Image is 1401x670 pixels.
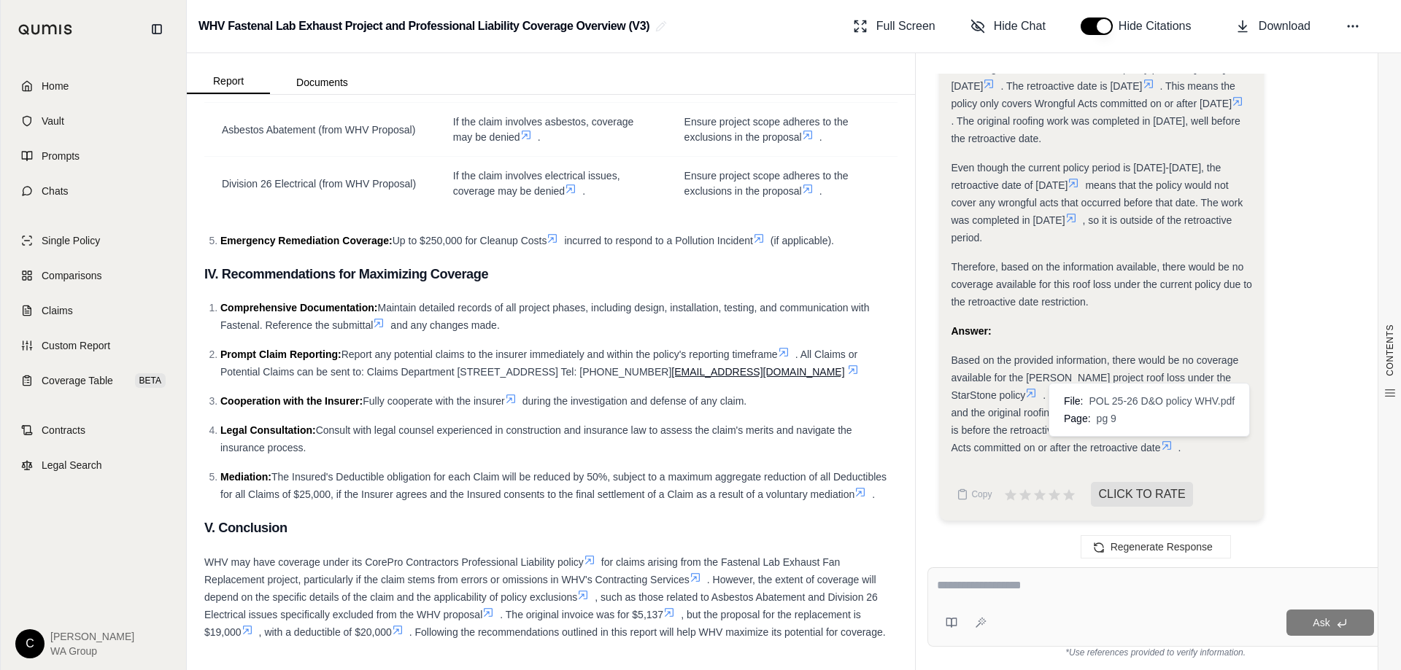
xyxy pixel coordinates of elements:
span: Single Policy [42,233,100,248]
span: Page: [1064,411,1091,426]
a: Custom Report [9,330,177,362]
a: Prompts [9,140,177,172]
span: , such as those related to Asbestos Abatement and Division 26 Electrical issues specifically excl... [204,591,878,620]
span: Download [1259,17,1311,35]
span: Regenerate Response [1111,541,1213,553]
span: pg 9 [1097,411,1116,426]
span: , with a deductible of $20,000 [259,626,392,638]
span: and any changes made. [390,319,499,331]
span: Legal Search [42,458,102,472]
span: Contracts [42,423,85,437]
h3: IV. Recommendations for Maximizing Coverage [204,261,898,287]
button: Hide Chat [965,12,1051,41]
span: . [582,185,585,197]
span: . This means the policy only covers Wrongful Acts committed on or after [DATE] [951,80,1235,109]
span: Even though the current policy period is [DATE]-[DATE], the retroactive date of [DATE] [951,162,1221,191]
span: Division 26 Electrical (from WHV Proposal) [222,178,416,190]
span: WA Group [50,644,134,658]
span: Hide Chat [994,17,1046,35]
span: Okay, let's start with the policy period and retroactive date. According to the declarations [951,45,1214,74]
span: Based on the provided information, there would be no coverage available for the [PERSON_NAME] pro... [951,354,1238,401]
span: Fully cooperate with the insurer [363,395,505,407]
span: for claims arising from the Fastenal Lab Exhaust Fan Replacement project, particularly if the cla... [204,556,840,585]
h3: V. Conclusion [204,515,898,541]
a: Home [9,70,177,102]
span: . [819,131,822,143]
a: Comparisons [9,260,177,292]
button: Regenerate Response [1081,535,1231,558]
span: POL 25-26 D&O policy WHV.pdf [1089,394,1235,408]
span: If the claim involves asbestos, coverage may be denied [453,116,633,143]
span: . [819,185,822,197]
button: Full Screen [847,12,941,41]
button: Copy [951,480,997,509]
span: Emergency Remediation Coverage: [220,235,393,246]
span: . However, the extent of coverage will depend on the specific details of the claim and the applic... [204,574,876,603]
span: Copy [971,488,992,500]
span: Comprehensive Documentation: [220,302,377,313]
span: . [1178,442,1181,453]
a: [EMAIL_ADDRESS][DOMAIN_NAME] [671,366,844,378]
span: Report any potential claims to the insurer immediately and within the policy's reporting timeframe [341,348,778,360]
span: Prompt Claim Reporting: [220,348,341,360]
span: incurred to respond to a Pollution Incident [564,235,752,246]
button: Collapse sidebar [145,17,169,41]
span: . The original invoice was for $5,137 [500,609,663,620]
span: CLICK TO RATE [1091,482,1192,507]
span: means that the policy would not cover any wrongful acts that occurred before that date. The work ... [951,179,1243,226]
span: Full Screen [876,17,935,35]
span: Cooperation with the Insurer: [220,395,363,407]
span: , which is before the retroactive date. The policy only covers Wrongful Acts committed on or afte... [951,407,1245,453]
button: Download [1230,12,1316,41]
div: *Use references provided to verify information. [927,647,1383,658]
a: Contracts [9,414,177,446]
strong: Answer: [951,325,991,337]
span: BETA [135,373,166,388]
span: [PERSON_NAME] [50,629,134,644]
span: . The original roofing work was completed in [DATE], well before the retroactive date. [951,115,1240,144]
span: File: [1064,394,1083,408]
span: , the policy period is [DATE], to [DATE] [951,63,1240,92]
span: Claims [42,303,73,318]
span: Vault [42,114,64,128]
span: Ensure project scope adheres to the exclusions in the proposal [684,116,849,143]
a: Vault [9,105,177,137]
a: Legal Search [9,449,177,481]
span: Asbestos Abatement (from WHV Proposal) [222,124,415,136]
span: . The policy's retroactive date is [DATE] [1043,389,1220,401]
span: The Insured's Deductible obligation for each Claim will be reduced by 50%, subject to a maximum a... [220,471,887,500]
span: Hide Citations [1119,17,1200,35]
span: Maintain detailed records of all project phases, including design, installation, testing, and com... [220,302,869,331]
span: Ask [1313,617,1329,628]
span: WHV may have coverage under its CorePro Contractors Professional Liability policy [204,556,584,568]
span: (if applicable). [771,235,834,246]
span: . [872,488,875,500]
span: Legal Consultation: [220,424,316,436]
span: If the claim involves electrical issues, coverage may be denied [453,170,620,197]
span: Up to $250,000 for Cleanup Costs [393,235,547,246]
span: Coverage Table [42,373,113,388]
span: Custom Report [42,338,110,353]
span: Consult with legal counsel experienced in construction and insurance law to assess the claim's me... [220,424,852,453]
div: C [15,629,45,658]
span: , so it is outside of the retroactive period. [951,214,1232,244]
span: Ensure project scope adheres to the exclusions in the proposal [684,170,849,197]
span: during the investigation and defense of any claim. [522,395,746,407]
a: Chats [9,175,177,207]
a: Coverage TableBETA [9,365,177,397]
button: Documents [270,71,374,94]
span: Chats [42,184,69,198]
span: . Following the recommendations outlined in this report will help WHV maximize its potential for ... [409,626,886,638]
span: Comparisons [42,268,101,283]
button: Report [187,69,270,94]
img: Qumis Logo [18,24,73,35]
a: Claims [9,295,177,327]
h2: WHV Fastenal Lab Exhaust Project and Professional Liability Coverage Overview (V3) [198,13,649,39]
span: Prompts [42,149,80,163]
a: Single Policy [9,225,177,257]
span: Therefore, based on the information available, there would be no coverage available for this roof... [951,261,1251,308]
span: , but the proposal for the replacement is $19,000 [204,609,861,638]
span: Mediation: [220,471,271,483]
span: Home [42,79,69,93]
